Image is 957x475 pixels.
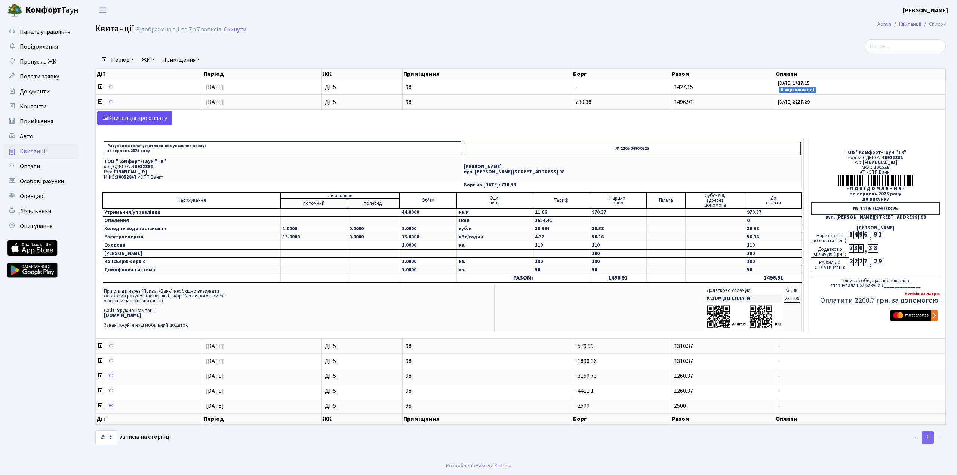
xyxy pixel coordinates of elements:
div: підпис особи, що заповнювала, сплачувала цей рахунок ______________ [811,277,940,288]
small: [DATE]: [778,80,810,87]
span: Лічильники [20,207,51,215]
td: поперед. [347,199,400,208]
div: 2 [858,258,863,266]
td: Пільга [646,193,685,208]
th: Разом [671,413,775,425]
span: - [575,83,578,91]
a: Приміщення [159,53,203,66]
span: [FINANCIAL_ID] [112,169,147,175]
td: 56.16 [590,233,647,241]
td: 730.38 [784,287,800,294]
div: код за ЄДРПОУ: [811,155,940,160]
span: Квитанції [20,147,47,155]
nav: breadcrumb [866,16,957,32]
th: ЖК [322,69,403,79]
b: Комісія: 33.41 грн. [905,291,940,296]
div: 9 [858,231,863,239]
span: - [778,343,942,349]
th: Приміщення [403,413,572,425]
td: 44.8000 [400,208,456,217]
a: Kвитанція про оплату [97,111,172,125]
span: - [778,388,942,394]
span: 1496.91 [674,98,693,106]
p: [PERSON_NAME] [464,164,801,169]
td: 1496.91 [590,274,647,282]
span: ДП5 [325,343,400,349]
td: Домофонна система [103,266,280,274]
span: [FINANCIAL_ID] [862,159,897,166]
span: Панель управління [20,28,70,36]
th: Борг [572,413,671,425]
td: Утримання/управління [103,208,280,217]
a: Повідомлення [4,39,79,54]
span: 1260.37 [674,387,693,395]
td: Оди- ниця [456,193,533,208]
div: ТОВ "Комфорт-Таун "ТХ" [811,150,940,155]
th: Приміщення [403,69,572,79]
div: АТ «ОТП Банк» [811,170,940,175]
a: Пропуск в ЖК [4,54,79,69]
td: Холодне водопостачання [103,225,280,233]
span: Авто [20,132,33,141]
span: Оплати [20,162,40,170]
th: Період [203,413,321,425]
td: 1.0000 [400,258,456,266]
td: Об'єм [400,193,456,208]
span: ДП5 [325,84,400,90]
span: ДП5 [325,99,400,105]
span: Пропуск в ЖК [20,58,56,66]
td: кв.м [456,208,533,217]
a: 1 [922,431,934,444]
span: Орендарі [20,192,45,200]
span: 98 [406,388,569,394]
td: 50 [745,266,802,274]
span: ДП5 [325,388,400,394]
th: Оплати [775,69,946,79]
button: Переключити навігацію [93,4,112,16]
span: ДП5 [325,373,400,379]
th: Оплати [775,413,946,425]
div: , [863,244,868,253]
td: 1496.91 [745,274,802,282]
div: 1 [849,231,853,239]
td: 0.0000 [347,233,400,241]
div: 0 [858,244,863,253]
td: 1654.41 [533,217,590,225]
a: Контакти [4,99,79,114]
span: 300528 [116,174,132,181]
span: 1260.37 [674,372,693,380]
span: -3150.73 [575,372,597,380]
td: Гкал [456,217,533,225]
a: Лічильники [4,204,79,219]
div: 2 [849,258,853,266]
li: Список [921,20,946,28]
td: 180 [745,258,802,266]
span: 2500 [674,402,686,410]
span: Повідомлення [20,43,58,51]
span: 1310.37 [674,357,693,365]
small: В опрацюванні [779,87,816,93]
div: 9 [873,231,878,239]
a: Документи [4,84,79,99]
span: [DATE] [206,372,224,380]
img: apps-qrcodes.png [707,305,781,329]
select: записів на сторінці [95,430,117,444]
td: 110 [745,241,802,250]
th: Дії [96,69,203,79]
b: 2227.29 [793,99,810,105]
td: 970.37 [590,208,647,217]
small: [DATE]: [778,99,810,105]
td: При оплаті через "Приват-Банк" необхідно вказувати особовий рахунок (це перші 8 цифр 12-значного ... [102,286,495,331]
td: Нарахо- вано [590,193,647,208]
span: Приміщення [20,117,53,126]
span: [DATE] [206,83,224,91]
td: 30.38 [590,225,647,233]
td: РАЗОМ ДО СПЛАТИ: [705,295,783,303]
span: Документи [20,87,50,96]
span: - [778,358,942,364]
a: Авто [4,129,79,144]
td: 970.37 [745,208,802,217]
b: Комфорт [25,4,61,16]
td: 50 [533,266,590,274]
div: № 1205 0490 0825 [811,202,940,215]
